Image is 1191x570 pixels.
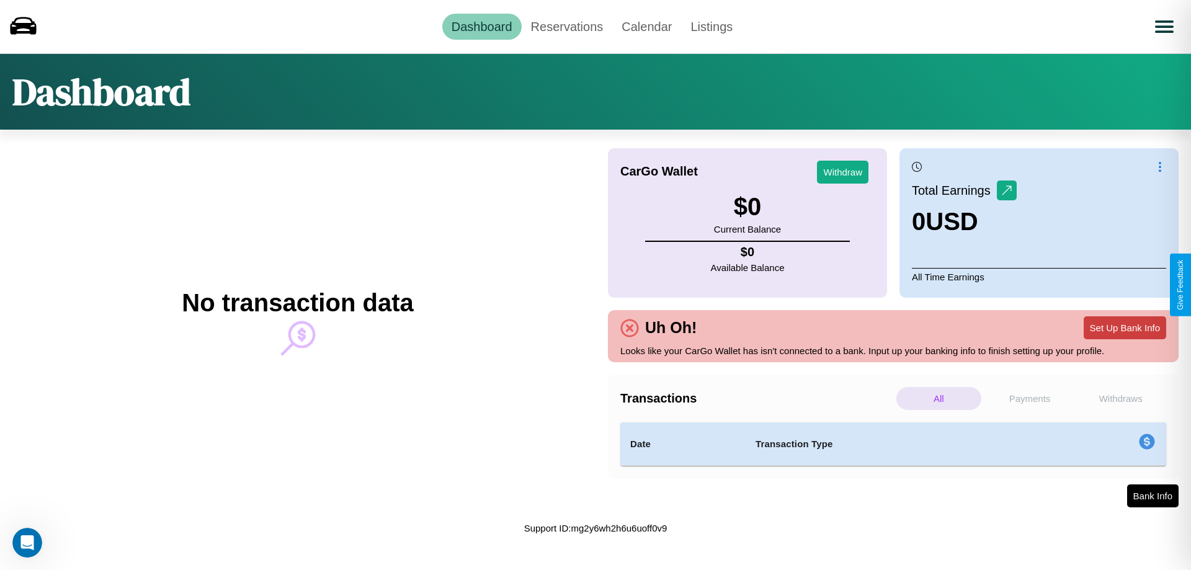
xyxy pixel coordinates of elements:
[630,437,736,452] h4: Date
[817,161,868,184] button: Withdraw
[612,14,681,40] a: Calendar
[912,208,1017,236] h3: 0 USD
[620,391,893,406] h4: Transactions
[639,319,703,337] h4: Uh Oh!
[182,289,413,317] h2: No transaction data
[711,259,785,276] p: Available Balance
[714,193,781,221] h3: $ 0
[912,268,1166,285] p: All Time Earnings
[1176,260,1185,310] div: Give Feedback
[1147,9,1182,44] button: Open menu
[912,179,997,202] p: Total Earnings
[1127,484,1179,507] button: Bank Info
[12,66,190,117] h1: Dashboard
[756,437,1037,452] h4: Transaction Type
[524,520,667,537] p: Support ID: mg2y6wh2h6u6uoff0v9
[442,14,522,40] a: Dashboard
[522,14,613,40] a: Reservations
[12,528,42,558] iframe: Intercom live chat
[681,14,742,40] a: Listings
[620,342,1166,359] p: Looks like your CarGo Wallet has isn't connected to a bank. Input up your banking info to finish ...
[620,422,1166,466] table: simple table
[711,245,785,259] h4: $ 0
[988,387,1073,410] p: Payments
[896,387,981,410] p: All
[1078,387,1163,410] p: Withdraws
[620,164,698,179] h4: CarGo Wallet
[714,221,781,238] p: Current Balance
[1084,316,1166,339] button: Set Up Bank Info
